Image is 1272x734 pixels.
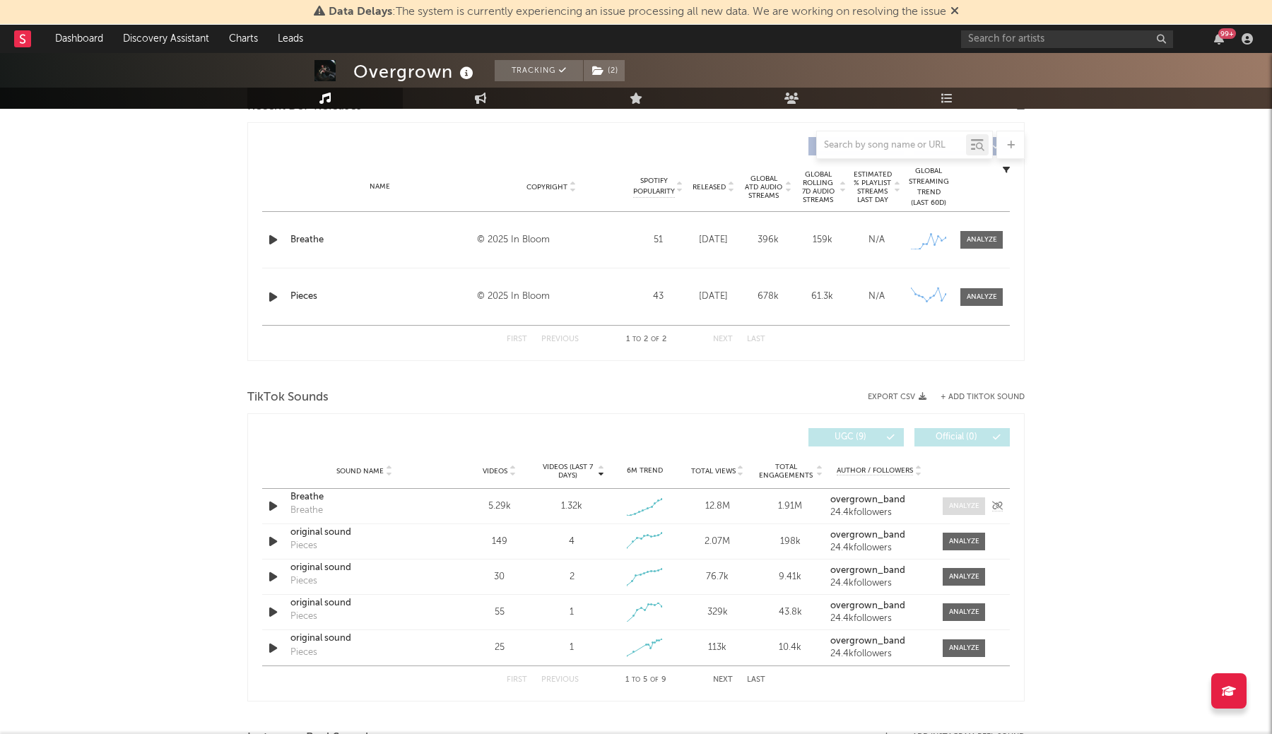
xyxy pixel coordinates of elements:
div: 396k [744,233,791,247]
button: (2) [584,60,625,81]
div: Breathe [290,504,323,518]
div: Pieces [290,574,317,588]
span: ( 2 ) [583,60,625,81]
div: © 2025 In Bloom [477,288,626,305]
div: 159k [799,233,846,247]
a: overgrown_band [830,495,929,505]
div: 10.4k [758,641,823,655]
span: of [650,677,659,683]
a: original sound [290,632,438,646]
span: UGC ( 9 ) [818,433,883,442]
span: of [651,336,659,343]
button: Official(0) [914,428,1010,446]
span: Released [693,183,726,191]
div: 6M Trend [612,466,678,476]
div: 9.41k [758,570,823,584]
div: 24.4k followers [830,649,929,659]
div: [DATE] [690,233,737,247]
span: to [632,336,641,343]
a: Leads [268,25,313,53]
span: : The system is currently experiencing an issue processing all new data. We are working on resolv... [329,6,946,18]
span: Sound Name [336,467,384,475]
button: Previous [541,676,579,684]
div: 1 5 9 [607,672,685,689]
div: 51 [633,233,683,247]
span: Total Engagements [758,463,815,480]
div: Overgrown [353,60,477,83]
div: N/A [853,290,900,304]
span: Official ( 0 ) [924,433,989,442]
div: 4 [569,535,575,549]
div: 99 + [1218,28,1236,39]
span: Dismiss [950,6,959,18]
div: 1 [570,605,574,620]
div: 2.07M [685,535,750,549]
span: TikTok Sounds [247,389,329,406]
button: Previous [541,336,579,343]
div: 2 [570,570,575,584]
div: 43.8k [758,605,823,620]
button: Last [747,676,765,684]
div: 1 2 2 [607,331,685,348]
a: overgrown_band [830,531,929,540]
div: N/A [853,233,900,247]
a: Discovery Assistant [113,25,219,53]
button: Last [747,336,765,343]
a: Breathe [290,233,470,247]
div: © 2025 In Bloom [477,232,626,249]
span: Videos (last 7 days) [539,463,596,480]
button: Next [713,676,733,684]
div: 198k [758,535,823,549]
div: 43 [633,290,683,304]
div: 149 [466,535,532,549]
button: + Add TikTok Sound [941,393,1025,401]
a: Breathe [290,490,438,504]
button: UGC(9) [808,428,904,446]
div: 1 [570,641,574,655]
strong: overgrown_band [830,531,905,540]
a: Pieces [290,290,470,304]
div: Name [290,182,470,192]
a: Charts [219,25,268,53]
div: 1.32k [561,499,582,514]
a: overgrown_band [830,566,929,576]
div: 25 [466,641,532,655]
a: overgrown_band [830,637,929,646]
div: 55 [466,605,532,620]
a: Dashboard [45,25,113,53]
span: Author / Followers [837,466,913,475]
div: 30 [466,570,532,584]
div: 678k [744,290,791,304]
a: original sound [290,596,438,610]
div: 113k [685,641,750,655]
button: + Add TikTok Sound [926,393,1025,401]
div: 76.7k [685,570,750,584]
button: 99+ [1214,33,1224,45]
button: First [507,676,527,684]
a: original sound [290,526,438,540]
div: 12.8M [685,499,750,514]
input: Search for artists [961,30,1173,48]
input: Search by song name or URL [817,140,966,151]
span: Total Views [691,467,736,475]
span: Copyright [526,183,567,191]
strong: overgrown_band [830,566,905,575]
div: Pieces [290,539,317,553]
span: Videos [483,467,507,475]
span: Global ATD Audio Streams [744,174,783,200]
div: Global Streaming Trend (Last 60D) [907,166,950,208]
span: Data Delays [329,6,392,18]
div: 24.4k followers [830,508,929,518]
button: Tracking [495,60,583,81]
div: [DATE] [690,290,737,304]
div: Pieces [290,646,317,660]
div: 329k [685,605,750,620]
div: 24.4k followers [830,579,929,588]
a: original sound [290,561,438,575]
